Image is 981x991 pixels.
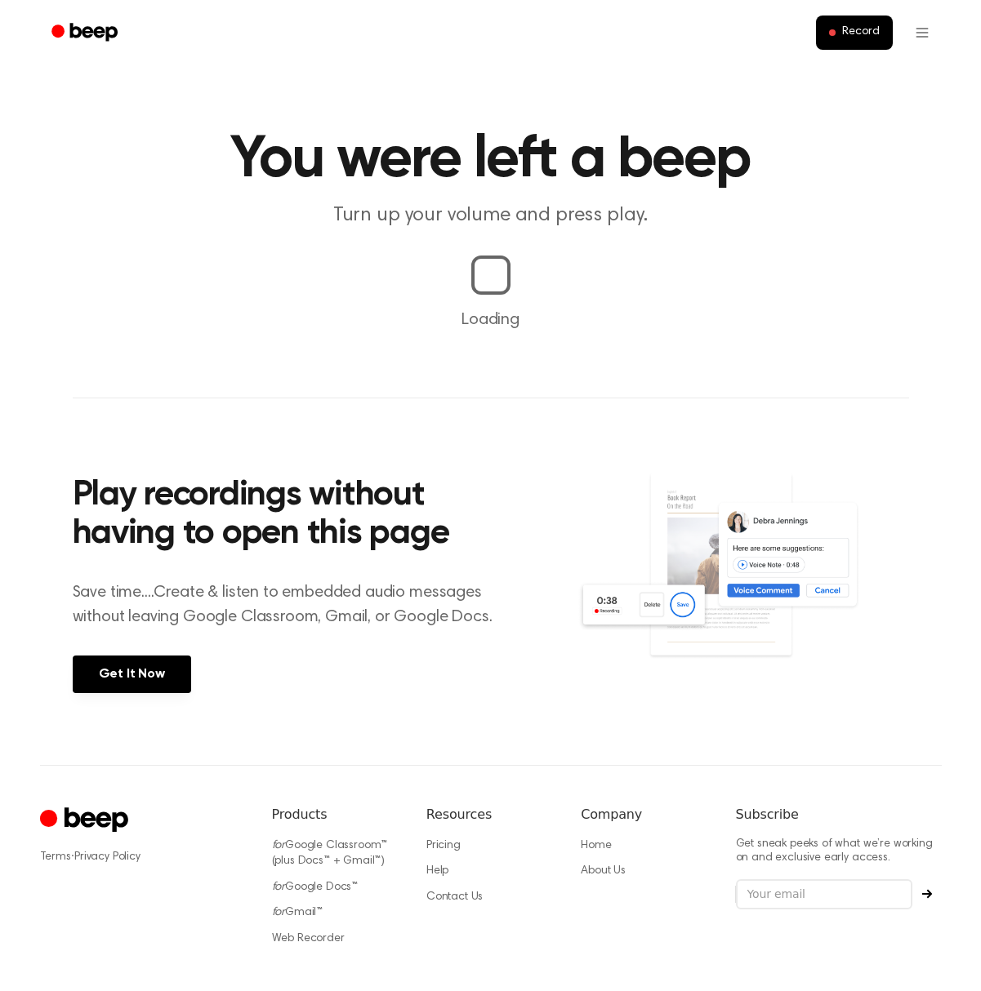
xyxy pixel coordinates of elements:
[272,907,323,918] a: forGmail™
[736,805,942,824] h6: Subscribe
[816,16,892,50] button: Record
[426,865,448,877] a: Help
[581,865,626,877] a: About Us
[581,805,709,824] h6: Company
[272,907,286,918] i: for
[272,840,388,868] a: forGoogle Classroom™ (plus Docs™ + Gmail™)
[912,889,942,899] button: Subscribe
[272,805,400,824] h6: Products
[40,851,71,863] a: Terms
[903,13,942,52] button: Open menu
[736,879,912,910] input: Your email
[74,851,140,863] a: Privacy Policy
[272,933,345,944] a: Web Recorder
[581,840,611,851] a: Home
[73,131,909,189] h1: You were left a beep
[272,882,286,893] i: for
[40,805,132,837] a: Cruip
[272,882,359,893] a: forGoogle Docs™
[842,25,879,40] span: Record
[272,840,286,851] i: for
[73,477,513,554] h2: Play recordings without having to open this page
[736,838,942,866] p: Get sneak peeks of what we’re working on and exclusive early access.
[577,472,908,691] img: Voice Comments on Docs and Recording Widget
[426,840,461,851] a: Pricing
[20,308,961,332] p: Loading
[177,202,805,229] p: Turn up your volume and press play.
[40,17,132,49] a: Beep
[426,805,555,824] h6: Resources
[426,891,483,903] a: Contact Us
[40,849,246,865] div: ·
[73,655,191,693] a: Get It Now
[73,580,513,629] p: Save time....Create & listen to embedded audio messages without leaving Google Classroom, Gmail, ...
